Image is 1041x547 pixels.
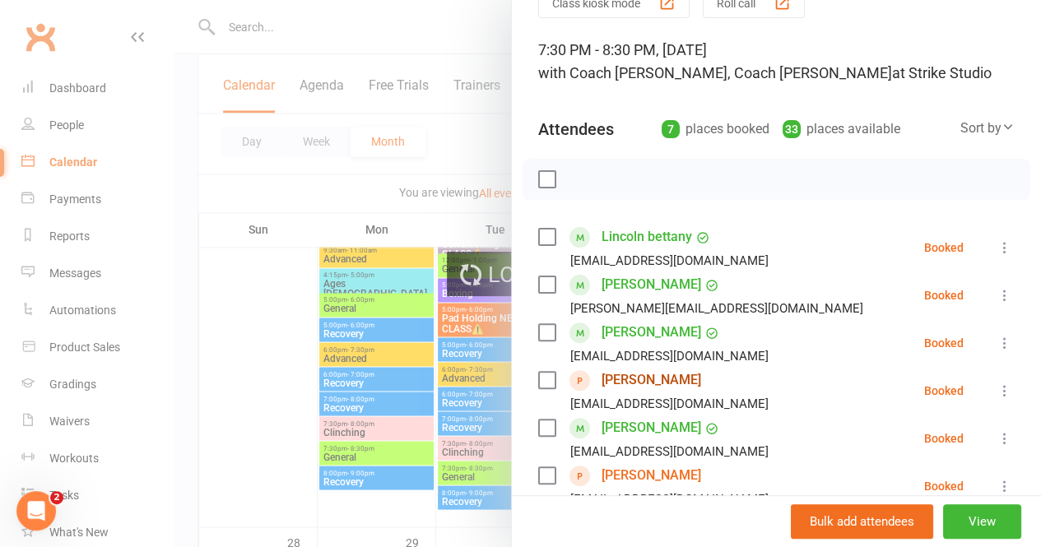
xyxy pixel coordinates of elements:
button: View [943,504,1021,539]
div: [EMAIL_ADDRESS][DOMAIN_NAME] [570,489,769,510]
button: Bulk add attendees [791,504,933,539]
div: Booked [924,242,964,253]
a: [PERSON_NAME] [602,271,701,298]
div: Booked [924,337,964,349]
div: [EMAIL_ADDRESS][DOMAIN_NAME] [570,441,769,462]
div: [EMAIL_ADDRESS][DOMAIN_NAME] [570,345,769,367]
a: [PERSON_NAME] [602,367,701,393]
div: Booked [924,290,964,301]
a: [PERSON_NAME] [602,462,701,489]
a: [PERSON_NAME] [602,415,701,441]
div: [PERSON_NAME][EMAIL_ADDRESS][DOMAIN_NAME] [570,298,863,319]
iframe: Intercom live chat [16,491,56,531]
a: [PERSON_NAME] [602,319,701,345]
div: Booked [924,433,964,444]
a: Lincoln bettany [602,224,692,250]
div: [EMAIL_ADDRESS][DOMAIN_NAME] [570,393,769,415]
div: places booked [662,118,769,141]
span: 2 [50,491,63,504]
div: 7 [662,120,680,138]
div: Attendees [538,118,614,141]
div: Sort by [960,118,1015,139]
span: with Coach [PERSON_NAME], Coach [PERSON_NAME] [538,64,892,81]
div: Booked [924,385,964,396]
div: [EMAIL_ADDRESS][DOMAIN_NAME] [570,250,769,271]
div: 7:30 PM - 8:30 PM, [DATE] [538,39,1015,85]
div: 33 [783,120,801,138]
div: places available [783,118,900,141]
span: at Strike Studio [892,64,992,81]
div: Booked [924,480,964,492]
